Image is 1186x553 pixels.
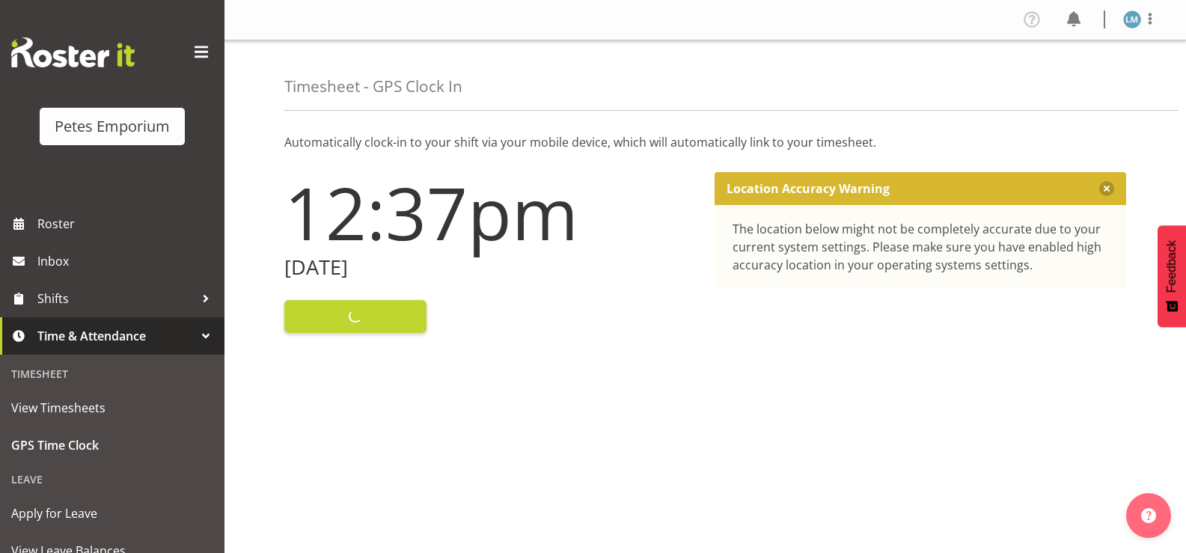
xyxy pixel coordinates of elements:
span: Inbox [37,250,217,272]
img: lianne-morete5410.jpg [1123,10,1141,28]
h2: [DATE] [284,256,697,279]
span: View Timesheets [11,397,213,419]
div: Petes Emporium [55,115,170,138]
button: Feedback - Show survey [1158,225,1186,327]
span: GPS Time Clock [11,434,213,456]
div: Leave [4,464,221,495]
p: Location Accuracy Warning [727,181,890,196]
button: Close message [1099,181,1114,196]
a: View Timesheets [4,389,221,427]
a: GPS Time Clock [4,427,221,464]
a: Apply for Leave [4,495,221,532]
span: Feedback [1165,240,1179,293]
h4: Timesheet - GPS Clock In [284,78,462,95]
img: Rosterit website logo [11,37,135,67]
p: Automatically clock-in to your shift via your mobile device, which will automatically link to you... [284,133,1126,151]
span: Roster [37,213,217,235]
h1: 12:37pm [284,172,697,253]
div: Timesheet [4,358,221,389]
img: help-xxl-2.png [1141,508,1156,523]
span: Time & Attendance [37,325,195,347]
span: Shifts [37,287,195,310]
span: Apply for Leave [11,502,213,525]
div: The location below might not be completely accurate due to your current system settings. Please m... [733,220,1109,274]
